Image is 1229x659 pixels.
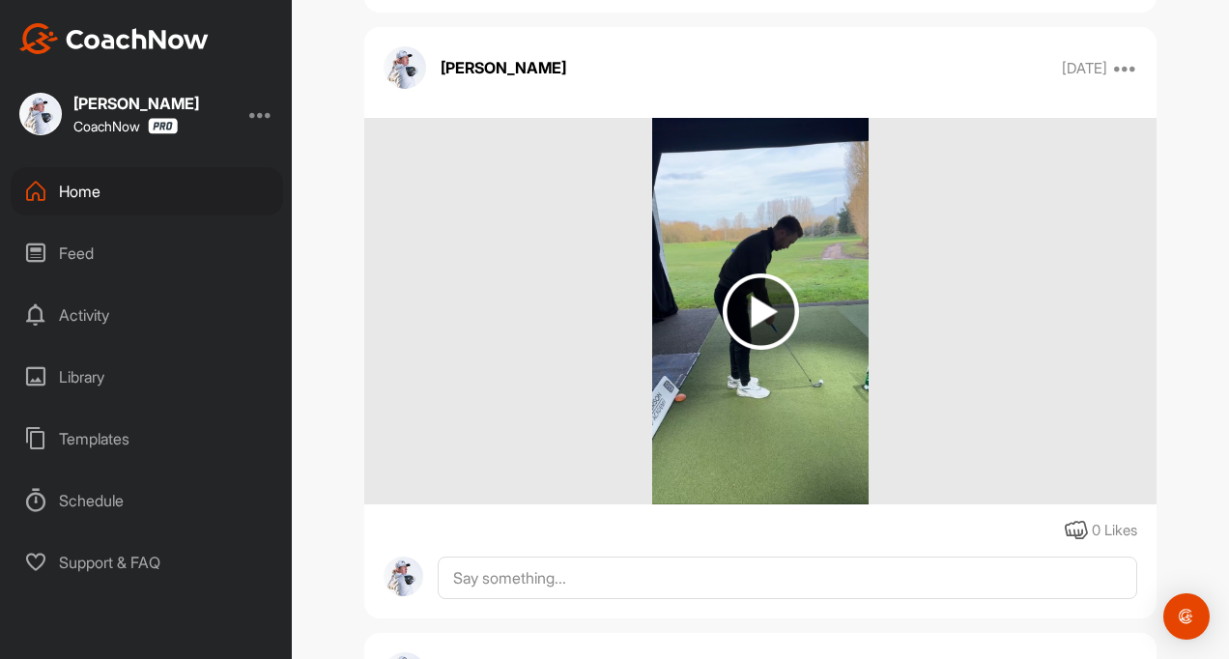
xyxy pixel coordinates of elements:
[73,118,178,134] div: CoachNow
[652,118,868,504] img: media
[1062,59,1107,78] p: [DATE]
[19,23,209,54] img: CoachNow
[723,273,799,350] img: play
[384,46,426,89] img: avatar
[1163,593,1210,640] div: Open Intercom Messenger
[384,557,423,596] img: avatar
[148,118,178,134] img: CoachNow Pro
[11,291,283,339] div: Activity
[11,415,283,463] div: Templates
[1092,520,1137,542] div: 0 Likes
[19,93,62,135] img: square_687b26beff6f1ed37a99449b0911618e.jpg
[11,353,283,401] div: Library
[11,167,283,215] div: Home
[11,476,283,525] div: Schedule
[441,56,566,79] p: [PERSON_NAME]
[11,229,283,277] div: Feed
[73,96,199,111] div: [PERSON_NAME]
[11,538,283,587] div: Support & FAQ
